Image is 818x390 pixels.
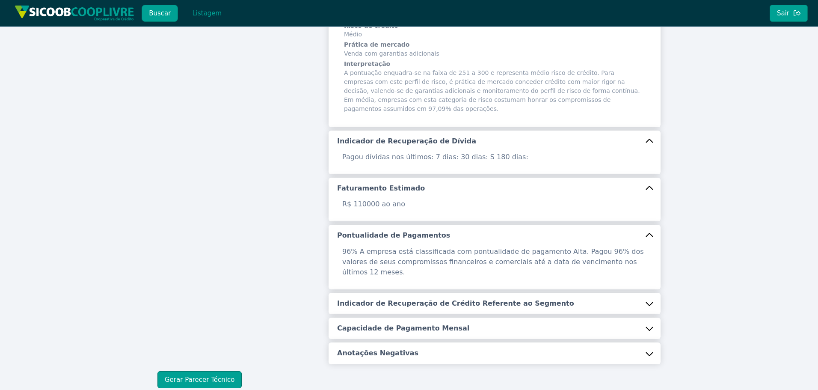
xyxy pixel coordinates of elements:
[329,342,661,364] button: Anotações Negativas
[337,247,652,277] p: 96% A empresa está classificada com pontualidade de pagamento Alta. Pagou 96% dos valores de seus...
[344,22,645,39] span: Médio
[329,225,661,246] button: Pontualidade de Pagamentos
[344,41,645,58] span: Venda com garantias adicionais
[344,60,645,68] h6: Interpretação
[337,324,469,333] h5: Capacidade de Pagamento Mensal
[329,178,661,199] button: Faturamento Estimado
[337,137,476,146] h5: Indicador de Recuperação de Dívida
[770,5,808,22] button: Sair
[185,5,229,22] button: Listagem
[329,318,661,339] button: Capacidade de Pagamento Mensal
[337,348,418,358] h5: Anotações Negativas
[337,184,425,193] h5: Faturamento Estimado
[337,199,652,209] p: R$ 110000 ao ano
[337,152,652,162] p: Pagou dívidas nos últimos: 7 dias: 30 dias: S 180 dias:
[337,299,574,308] h5: Indicador de Recuperação de Crédito Referente ao Segmento
[344,60,645,113] span: A pontuação enquadra-se na faixa de 251 a 300 e representa médio risco de crédito. Para empresas ...
[15,5,134,21] img: img/sicoob_cooplivre.png
[344,41,645,49] h6: Prática de mercado
[157,371,242,388] button: Gerar Parecer Técnico
[337,231,450,240] h5: Pontualidade de Pagamentos
[329,131,661,152] button: Indicador de Recuperação de Dívida
[329,293,661,314] button: Indicador de Recuperação de Crédito Referente ao Segmento
[142,5,178,22] button: Buscar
